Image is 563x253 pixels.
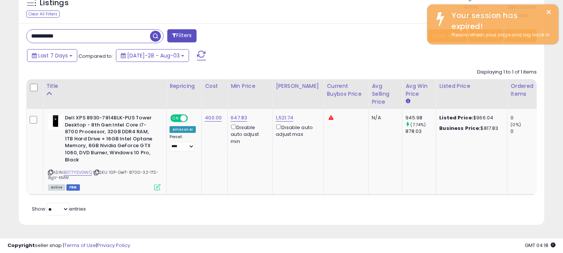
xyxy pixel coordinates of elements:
[410,122,426,128] small: (7.74%)
[187,115,199,122] span: OFF
[97,242,130,249] a: Privacy Policy
[63,169,92,176] a: B077YSVGWQ
[546,8,552,17] button: ×
[525,242,555,249] span: 2025-08-13 04:18 GMT
[46,82,163,90] div: Title
[477,69,537,76] div: Displaying 1 to 1 of 1 items
[405,98,410,105] small: Avg Win Price.
[170,126,196,133] div: Amazon AI
[510,122,521,128] small: (0%)
[48,169,159,181] span: | SKU: 10P-DelT-8700-32-1TS-8gV-KMW
[405,128,436,135] div: 878.03
[170,82,198,90] div: Repricing
[167,29,197,42] button: Filters
[508,4,536,10] label: Deactivated
[116,49,189,62] button: [DATE]-28 - Aug-03
[510,114,541,121] div: 0
[38,52,68,59] span: Last 7 Days
[405,82,433,98] div: Avg Win Price
[171,115,180,122] span: ON
[8,242,35,249] strong: Copyright
[276,82,320,90] div: [PERSON_NAME]
[510,128,541,135] div: 0
[405,114,436,121] div: 945.98
[66,184,80,191] span: FBM
[276,114,293,122] a: 1,521.74
[446,10,553,32] div: Your session has expired!
[439,125,501,132] div: $817.83
[64,242,96,249] a: Terms of Use
[464,4,478,10] label: Active
[65,114,156,165] b: Dell XPS 8930-7814BLK-PUS Tower Desktop - 8th Gen Intel Core i7-8700 Processor, 32GB DDR4 RAM, 1T...
[439,125,480,132] b: Business Price:
[439,114,473,121] b: Listed Price:
[276,123,318,138] div: Disable auto adjust max
[48,114,161,190] div: ASIN:
[446,32,553,39] div: Please refresh your page and log back in
[32,205,86,212] span: Show: entries
[372,82,399,106] div: Avg Selling Price
[170,134,196,151] div: Preset:
[127,52,180,59] span: [DATE]-28 - Aug-03
[231,82,269,90] div: Min Price
[8,242,130,249] div: seller snap | |
[78,53,113,60] span: Compared to:
[439,114,501,121] div: $966.04
[48,184,65,191] span: All listings currently available for purchase on Amazon
[205,114,222,122] a: 400.00
[510,82,538,98] div: Ordered Items
[231,114,247,122] a: 647.83
[48,114,63,130] img: 31p82DUOGAL._SL40_.jpg
[231,123,267,145] div: Disable auto adjust min
[205,82,224,90] div: Cost
[439,82,504,90] div: Listed Price
[327,82,365,98] div: Current Buybox Price
[372,114,396,121] div: N/A
[27,49,77,62] button: Last 7 Days
[26,11,60,18] div: Clear All Filters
